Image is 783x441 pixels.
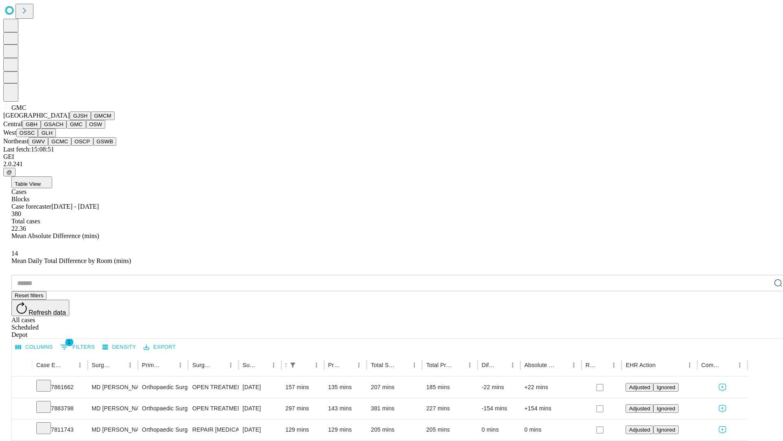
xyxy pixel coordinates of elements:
[11,250,18,257] span: 14
[3,146,54,153] span: Last fetch: 15:08:51
[15,292,43,298] span: Reset filters
[626,425,653,434] button: Adjusted
[142,377,184,398] div: Orthopaedic Surgery
[3,138,29,145] span: Northeast
[86,120,106,129] button: OSW
[371,398,418,419] div: 381 mins
[16,402,28,416] button: Expand
[287,359,299,371] button: Show filters
[29,309,66,316] span: Refresh data
[597,359,608,371] button: Sort
[38,129,55,137] button: GLH
[3,153,780,160] div: GEI
[3,160,780,168] div: 2.0.241
[723,359,734,371] button: Sort
[92,362,112,368] div: Surgeon Name
[482,419,516,440] div: 0 mins
[653,383,678,392] button: Ignored
[287,359,299,371] div: 1 active filter
[657,405,675,412] span: Ignored
[653,404,678,413] button: Ignored
[243,398,277,419] div: [DATE]
[426,377,473,398] div: 185 mins
[22,120,41,129] button: GBH
[36,398,84,419] div: 7883798
[482,362,495,368] div: Difference
[41,120,66,129] button: GSACH
[142,341,178,354] button: Export
[13,341,55,354] button: Select columns
[58,341,97,354] button: Show filters
[142,398,184,419] div: Orthopaedic Surgery
[113,359,124,371] button: Sort
[15,181,41,187] span: Table View
[524,362,556,368] div: Absolute Difference
[482,398,516,419] div: -154 mins
[16,381,28,395] button: Expand
[311,359,322,371] button: Menu
[568,359,580,371] button: Menu
[353,359,365,371] button: Menu
[214,359,225,371] button: Sort
[225,359,237,371] button: Menu
[63,359,74,371] button: Sort
[175,359,186,371] button: Menu
[29,137,48,146] button: GWV
[91,111,115,120] button: GMCM
[11,232,99,239] span: Mean Absolute Difference (mins)
[482,377,516,398] div: -22 mins
[11,300,69,316] button: Refresh data
[92,398,134,419] div: MD [PERSON_NAME] [PERSON_NAME]
[66,120,86,129] button: GMC
[426,419,473,440] div: 205 mins
[657,427,675,433] span: Ignored
[657,384,675,390] span: Ignored
[653,425,678,434] button: Ignored
[285,419,320,440] div: 129 mins
[299,359,311,371] button: Sort
[426,398,473,419] div: 227 mins
[371,362,396,368] div: Total Scheduled Duration
[16,423,28,437] button: Expand
[371,377,418,398] div: 207 mins
[657,359,668,371] button: Sort
[92,377,134,398] div: MD [PERSON_NAME] [PERSON_NAME]
[7,169,12,175] span: @
[397,359,409,371] button: Sort
[3,129,16,136] span: West
[524,377,577,398] div: +22 mins
[192,398,234,419] div: OPEN TREATMENT [MEDICAL_DATA] INTERMEDULLARY ROD
[192,419,234,440] div: REPAIR [MEDICAL_DATA] [MEDICAL_DATA] [MEDICAL_DATA]
[524,398,577,419] div: +154 mins
[409,359,420,371] button: Menu
[257,359,268,371] button: Sort
[626,404,653,413] button: Adjusted
[684,359,695,371] button: Menu
[629,427,650,433] span: Adjusted
[48,137,71,146] button: GCMC
[557,359,568,371] button: Sort
[328,362,341,368] div: Predicted In Room Duration
[65,338,73,346] span: 1
[11,291,46,300] button: Reset filters
[124,359,136,371] button: Menu
[328,398,363,419] div: 143 mins
[495,359,507,371] button: Sort
[629,405,650,412] span: Adjusted
[464,359,476,371] button: Menu
[51,203,99,210] span: [DATE] - [DATE]
[142,362,162,368] div: Primary Service
[11,257,131,264] span: Mean Daily Total Difference by Room (mins)
[3,168,15,176] button: @
[734,359,745,371] button: Menu
[11,225,26,232] span: 22.36
[524,419,577,440] div: 0 mins
[192,362,212,368] div: Surgery Name
[342,359,353,371] button: Sort
[453,359,464,371] button: Sort
[36,362,62,368] div: Case Epic Id
[11,210,21,217] span: 380
[701,362,722,368] div: Comments
[626,362,655,368] div: EHR Action
[192,377,234,398] div: OPEN TREATMENT PROXIMAL [MEDICAL_DATA] BICONDYLAR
